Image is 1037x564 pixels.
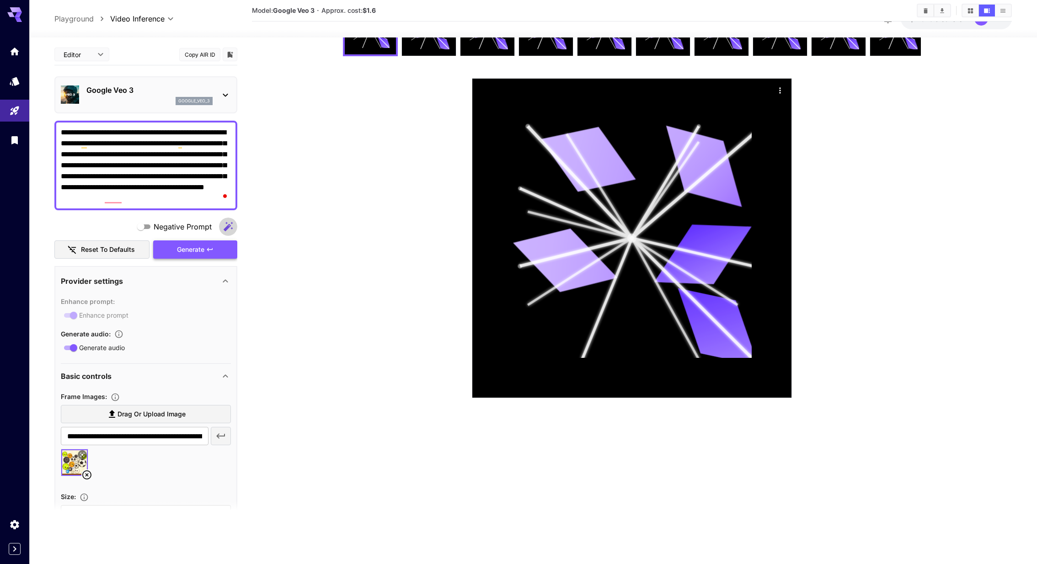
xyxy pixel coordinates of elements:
[177,244,204,255] span: Generate
[61,276,123,287] p: Provider settings
[79,343,125,352] span: Generate audio
[962,5,978,16] button: Show media in grid view
[179,48,220,61] button: Copy AIR ID
[252,6,315,14] span: Model:
[54,240,150,259] button: Reset to defaults
[61,371,112,382] p: Basic controls
[61,405,231,424] label: Drag or upload image
[76,493,92,502] button: Adjust the dimensions of the generated image by specifying its width and height in pixels, or sel...
[934,5,950,16] button: Download All
[178,98,210,104] p: google_veo_3
[935,15,967,23] span: credits left
[917,4,951,17] div: Clear AllDownload All
[918,5,934,16] button: Clear All
[317,5,319,16] p: ·
[962,4,1012,17] div: Show media in grid viewShow media in video viewShow media in list view
[226,49,234,60] button: Add to library
[61,330,111,338] span: Generate audio :
[54,13,94,24] a: Playground
[61,270,231,292] div: Provider settings
[9,543,21,555] button: Expand sidebar
[9,105,20,117] div: Playground
[363,6,376,14] b: $1.6
[64,50,92,59] span: Editor
[86,85,213,96] p: Google Veo 3
[9,134,20,146] div: Library
[995,5,1011,16] button: Show media in list view
[9,519,20,530] div: Settings
[61,127,231,204] textarea: To enrich screen reader interactions, please activate Accessibility in Grammarly extension settings
[9,75,20,87] div: Models
[61,493,76,500] span: Size :
[273,6,315,14] b: Google Veo 3
[110,13,165,24] span: Video Inference
[61,81,231,109] div: Google Veo 3google_veo_3
[979,5,995,16] button: Show media in video view
[153,240,237,259] button: Generate
[107,393,123,402] button: Upload frame images.
[321,6,376,14] span: Approx. cost:
[773,83,787,97] div: Actions
[61,365,231,387] div: Basic controls
[910,15,935,23] span: $129.13
[118,409,186,420] span: Drag or upload image
[61,393,107,400] span: Frame Images :
[9,46,20,57] div: Home
[154,221,212,232] span: Negative Prompt
[54,13,110,24] nav: breadcrumb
